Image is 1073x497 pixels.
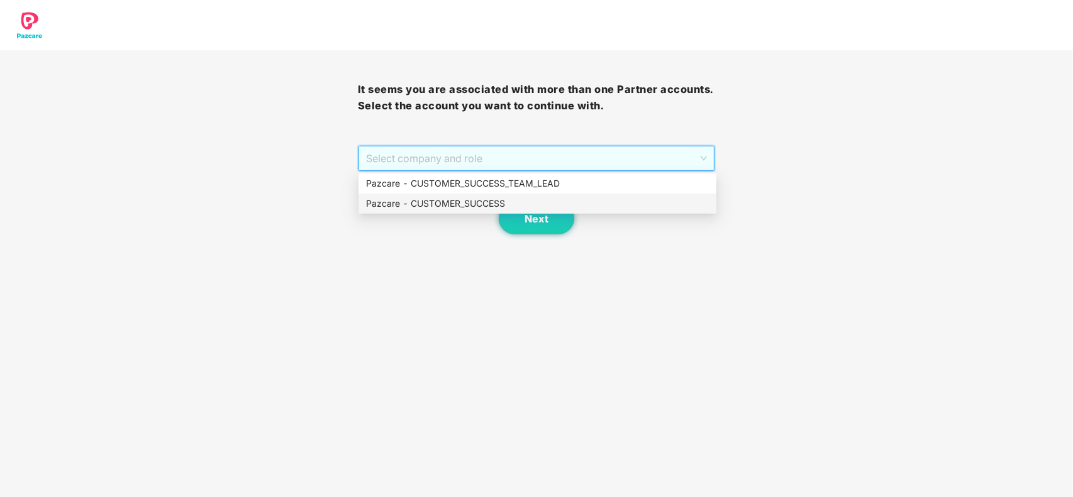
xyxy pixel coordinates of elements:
[359,194,716,214] div: Pazcare - CUSTOMER_SUCCESS
[499,203,574,234] button: Next
[366,146,708,170] span: Select company and role
[358,82,716,114] h3: It seems you are associated with more than one Partner accounts. Select the account you want to c...
[366,197,709,210] div: Pazcare - CUSTOMER_SUCCESS
[359,173,716,194] div: Pazcare - CUSTOMER_SUCCESS_TEAM_LEAD
[366,177,709,190] div: Pazcare - CUSTOMER_SUCCESS_TEAM_LEAD
[525,213,548,225] span: Next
